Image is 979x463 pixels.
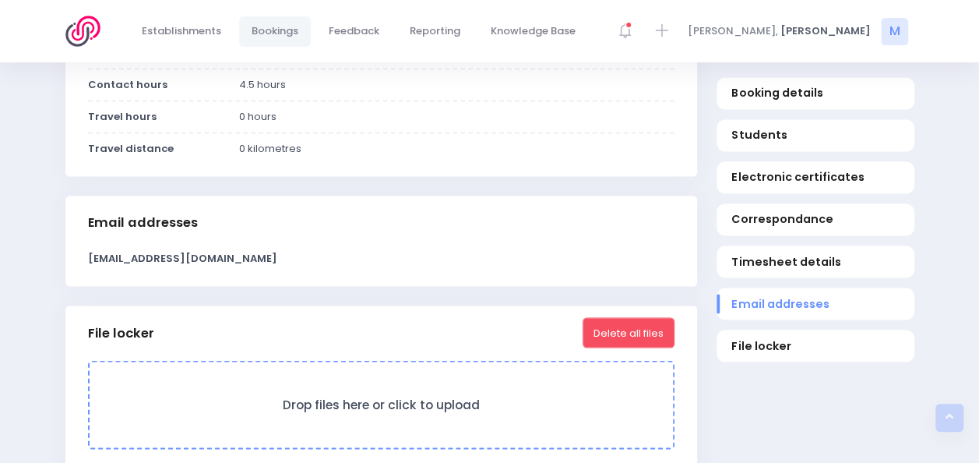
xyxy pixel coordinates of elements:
a: Electronic certificates [717,162,914,194]
button: Delete all files [583,317,674,347]
span: Timesheet details [731,254,899,270]
span: Knowledge Base [491,23,576,39]
span: Bookings [252,23,298,39]
span: Feedback [329,23,379,39]
span: [PERSON_NAME] [780,23,871,39]
div: 0 kilometres [230,141,684,157]
a: Booking details [717,78,914,110]
span: Establishments [142,23,221,39]
span: File locker [731,338,899,354]
a: Bookings [239,16,312,47]
a: Email addresses [717,288,914,320]
span: Correspondance [731,212,899,228]
a: Feedback [316,16,393,47]
strong: Contact hours [88,77,167,92]
span: Email addresses [731,295,899,312]
h3: File locker [88,325,154,341]
h3: Email addresses [88,215,198,231]
div: 4.5 hours [230,77,684,93]
strong: [EMAIL_ADDRESS][DOMAIN_NAME] [88,250,277,265]
div: 0 hours [230,109,684,125]
span: Electronic certificates [731,170,899,186]
a: Knowledge Base [478,16,589,47]
strong: Travel hours [88,109,157,124]
a: Correspondance [717,204,914,236]
a: Timesheet details [717,246,914,278]
span: [PERSON_NAME], [688,23,778,39]
img: Logo [65,16,110,47]
span: M [881,18,908,45]
a: Reporting [397,16,474,47]
a: File locker [717,330,914,362]
a: Students [717,120,914,152]
span: Booking details [731,86,899,102]
strong: Travel distance [88,141,174,156]
a: Establishments [129,16,234,47]
span: Students [731,128,899,144]
h3: Drop files here or click to upload [105,398,657,412]
span: Reporting [410,23,460,39]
